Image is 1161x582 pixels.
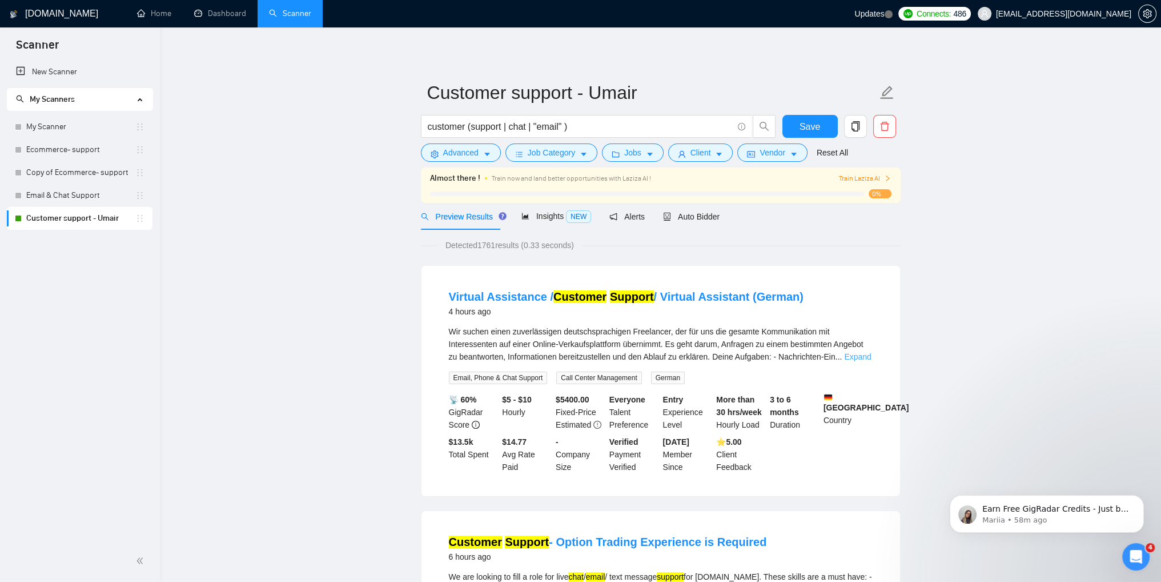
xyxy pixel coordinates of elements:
[502,437,527,447] b: $14.77
[609,213,617,221] span: notification
[661,393,714,431] div: Experience Level
[7,184,152,207] li: Email & Chat Support
[661,436,714,473] div: Member Since
[917,7,951,20] span: Connects:
[449,550,767,564] div: 6 hours ago
[497,211,508,221] div: Tooltip anchor
[447,393,500,431] div: GigRadar Score
[528,146,575,159] span: Job Category
[7,207,152,230] li: Customer support - Umair
[492,174,651,182] span: Train now and land better opportunities with Laziza AI !
[753,115,776,138] button: search
[609,212,645,221] span: Alerts
[602,143,664,162] button: folderJobscaret-down
[16,95,24,103] span: search
[663,437,689,447] b: [DATE]
[437,239,582,252] span: Detected 1761 results (0.33 seconds)
[421,213,429,221] span: search
[593,421,601,429] span: exclamation-circle
[472,421,480,429] span: info-circle
[835,352,842,361] span: ...
[760,146,785,159] span: Vendor
[609,437,638,447] b: Verified
[521,212,591,221] span: Insights
[7,37,68,61] span: Scanner
[716,437,741,447] b: ⭐️ 5.00
[854,9,884,18] span: Updates
[1139,9,1156,18] span: setting
[449,372,548,384] span: Email, Phone & Chat Support
[821,393,875,431] div: Country
[845,121,866,131] span: copy
[421,143,501,162] button: settingAdvancedcaret-down
[556,437,559,447] b: -
[738,123,745,130] span: info-circle
[790,150,798,158] span: caret-down
[838,173,891,184] button: Train Laziza AI
[646,150,654,158] span: caret-down
[566,210,591,223] span: NEW
[624,146,641,159] span: Jobs
[135,122,144,131] span: holder
[981,10,989,18] span: user
[449,325,873,363] div: Wir suchen einen zuverlässigen deutschsprachigen Freelancer, der für uns die gesamte Kommunikatio...
[879,85,894,100] span: edit
[269,9,311,18] a: searchScanner
[26,207,135,230] a: Customer support - Umair
[714,393,768,431] div: Hourly Load
[521,212,529,220] span: area-chart
[768,393,821,431] div: Duration
[715,150,723,158] span: caret-down
[553,436,607,473] div: Company Size
[903,9,913,18] img: upwork-logo.png
[607,436,661,473] div: Payment Verified
[884,175,891,182] span: right
[690,146,711,159] span: Client
[483,150,491,158] span: caret-down
[515,150,523,158] span: bars
[135,214,144,223] span: holder
[135,191,144,200] span: holder
[26,161,135,184] a: Copy of Ecommerce- support
[421,212,503,221] span: Preview Results
[782,115,838,138] button: Save
[500,436,553,473] div: Avg Rate Paid
[135,145,144,154] span: holder
[874,121,895,131] span: delete
[953,7,966,20] span: 486
[873,115,896,138] button: delete
[1122,543,1150,571] iframe: Intercom live chat
[449,327,863,361] span: Wir suchen einen zuverlässigen deutschsprachigen Freelancer, der für uns die gesamte Kommunikatio...
[663,212,720,221] span: Auto Bidder
[137,9,171,18] a: homeHome
[7,61,152,83] li: New Scanner
[651,372,685,384] span: German
[1146,543,1155,552] span: 4
[609,395,645,404] b: Everyone
[844,352,871,361] a: Expand
[7,161,152,184] li: Copy of Ecommerce- support
[716,395,761,417] b: More than 30 hrs/week
[16,94,75,104] span: My Scanners
[194,9,246,18] a: dashboardDashboard
[431,150,439,158] span: setting
[447,436,500,473] div: Total Spent
[502,395,531,404] b: $5 - $10
[449,437,473,447] b: $ 13.5k
[443,146,479,159] span: Advanced
[663,213,671,221] span: robot
[824,393,832,401] img: 🇩🇪
[556,420,591,429] span: Estimated
[817,146,848,159] a: Reset All
[610,290,654,303] mark: Support
[714,436,768,473] div: Client Feedback
[823,393,909,412] b: [GEOGRAPHIC_DATA]
[580,150,588,158] span: caret-down
[556,395,589,404] b: $ 5400.00
[30,94,75,104] span: My Scanners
